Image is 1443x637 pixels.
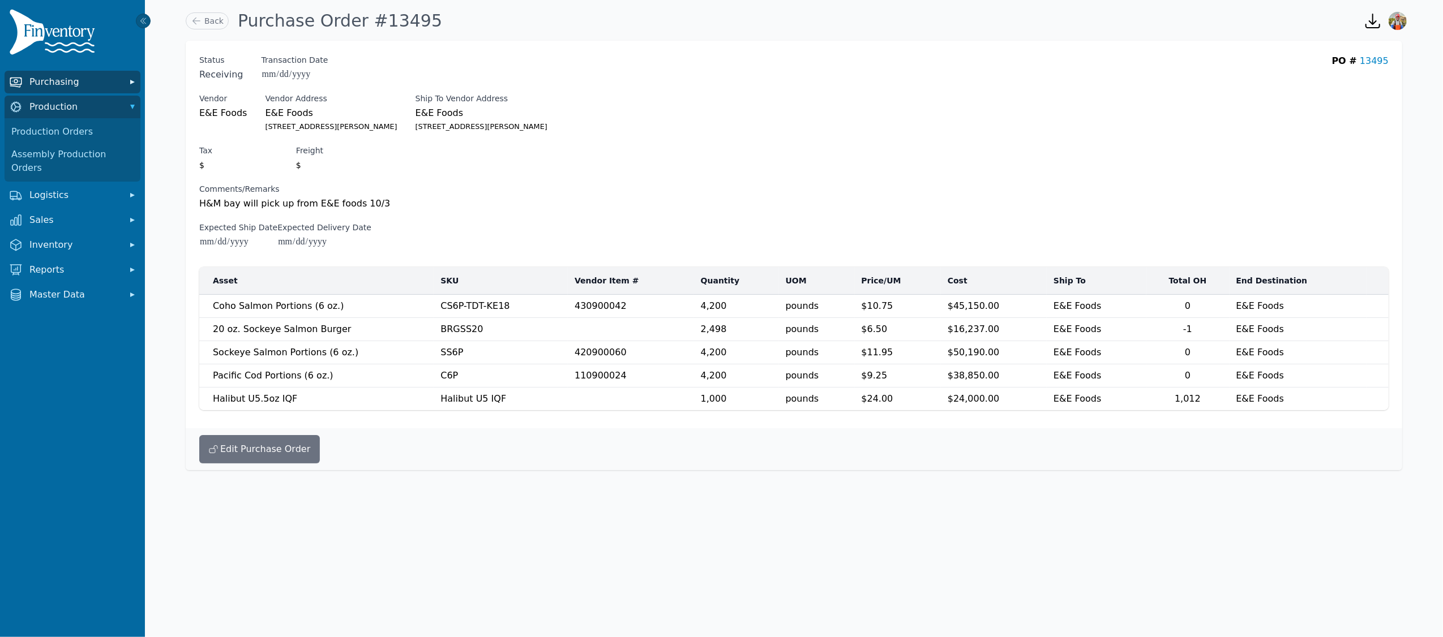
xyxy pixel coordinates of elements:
[1236,370,1284,381] span: E&E Foods
[1146,341,1230,364] td: 0
[29,288,120,302] span: Master Data
[296,158,302,172] span: $
[5,234,140,256] button: Inventory
[434,341,568,364] td: SS6P
[862,324,888,334] span: $6.50
[434,364,568,388] td: C6P
[575,347,627,358] span: 420900060
[213,370,333,381] span: Pacific Cod Portions (6 oz.)
[199,54,243,66] span: Status
[568,267,694,295] th: Vendor Item #
[5,283,140,306] button: Master Data
[948,393,1000,404] span: $24,000.00
[1054,370,1101,381] span: E&E Foods
[265,120,397,134] small: [STREET_ADDRESS][PERSON_NAME]
[416,93,560,104] label: Ship To Vendor Address
[855,267,941,295] th: Price/UM
[862,300,893,311] span: $10.75
[265,93,397,104] label: Vendor Address
[7,120,138,143] a: Production Orders
[786,392,848,406] span: pounds
[5,209,140,231] button: Sales
[199,68,243,81] span: Receiving
[1054,300,1101,311] span: E&E Foods
[5,71,140,93] button: Purchasing
[199,106,247,120] span: E&E Foods
[29,238,120,252] span: Inventory
[199,435,320,463] button: Edit Purchase Order
[29,213,120,227] span: Sales
[277,222,371,233] label: Expected Delivery Date
[941,267,1047,295] th: Cost
[199,197,417,210] p: H&M bay will pick up from E&E foods 10/3
[1054,347,1101,358] span: E&E Foods
[701,347,727,358] span: 4,200
[5,96,140,118] button: Production
[199,183,417,195] label: Comments/Remarks
[29,75,120,89] span: Purchasing
[701,393,727,404] span: 1,000
[434,267,568,295] th: SKU
[786,322,848,336] span: pounds
[948,324,1000,334] span: $16,237.00
[213,324,351,334] span: 20 oz. Sockeye Salmon Burger
[701,370,727,381] span: 4,200
[701,324,727,334] span: 2,498
[1146,267,1230,295] th: Total OH
[1236,393,1284,404] span: E&E Foods
[786,299,848,313] span: pounds
[1236,347,1284,358] span: E&E Foods
[1389,12,1407,30] img: Sera Wheeler
[1236,324,1284,334] span: E&E Foods
[575,370,627,381] span: 110900024
[9,9,100,59] img: Finventory
[1332,55,1357,66] span: PO #
[29,263,120,277] span: Reports
[265,106,397,120] span: E&E Foods
[1236,300,1284,311] span: E&E Foods
[786,369,848,382] span: pounds
[1047,267,1146,295] th: Ship To
[1146,318,1230,341] td: -1
[948,347,1000,358] span: $50,190.00
[786,346,848,359] span: pounds
[199,145,212,156] label: Tax
[296,145,323,156] label: Freight
[5,259,140,281] button: Reports
[948,300,1000,311] span: $45,150.00
[1146,295,1230,318] td: 0
[238,11,442,31] h1: Purchase Order #13495
[701,300,727,311] span: 4,200
[575,300,627,311] span: 430900042
[1360,55,1389,66] a: 13495
[862,393,893,404] span: $24.00
[416,106,560,120] span: E&E Foods
[434,388,568,411] td: Halibut U5 IQF
[948,370,1000,381] span: $38,850.00
[199,267,434,295] th: Asset
[29,100,120,114] span: Production
[779,267,855,295] th: UOM
[199,222,277,233] label: Expected Ship Date
[862,347,893,358] span: $11.95
[1230,267,1367,295] th: End Destination
[1054,393,1101,404] span: E&E Foods
[199,158,205,172] span: $
[694,267,779,295] th: Quantity
[1054,324,1101,334] span: E&E Foods
[29,188,120,202] span: Logistics
[262,54,328,66] label: Transaction Date
[1146,364,1230,388] td: 0
[5,184,140,206] button: Logistics
[186,12,229,29] a: Back
[7,143,138,179] a: Assembly Production Orders
[434,318,568,341] td: BRGSS20
[416,120,560,134] small: [STREET_ADDRESS][PERSON_NAME]
[199,93,247,104] label: Vendor
[213,347,358,358] span: Sockeye Salmon Portions (6 oz.)
[213,300,344,311] span: Coho Salmon Portions (6 oz.)
[213,393,297,404] span: Halibut U5.5oz IQF
[862,370,888,381] span: $9.25
[434,295,568,318] td: CS6P-TDT-KE18
[1146,388,1230,411] td: 1,012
